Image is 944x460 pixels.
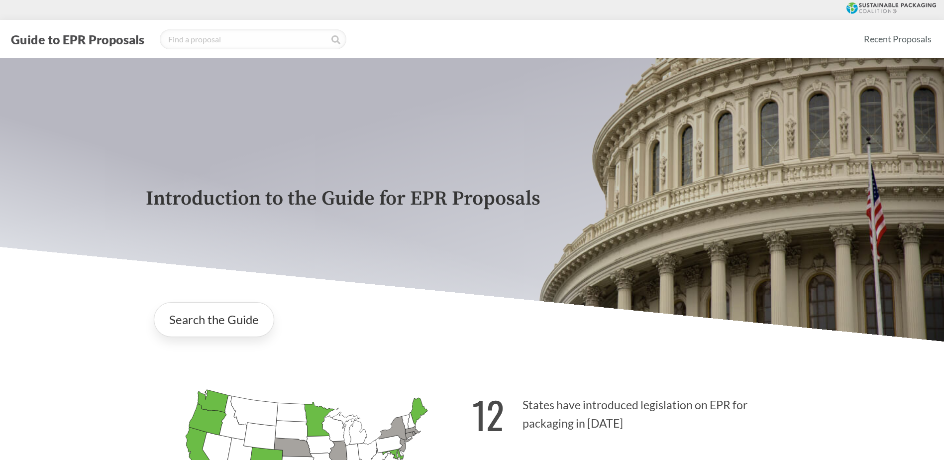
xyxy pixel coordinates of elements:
[472,387,504,442] strong: 12
[859,28,936,50] a: Recent Proposals
[472,381,799,442] p: States have introduced legislation on EPR for packaging in [DATE]
[146,188,799,210] p: Introduction to the Guide for EPR Proposals
[8,31,147,47] button: Guide to EPR Proposals
[160,29,346,49] input: Find a proposal
[154,302,274,337] a: Search the Guide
